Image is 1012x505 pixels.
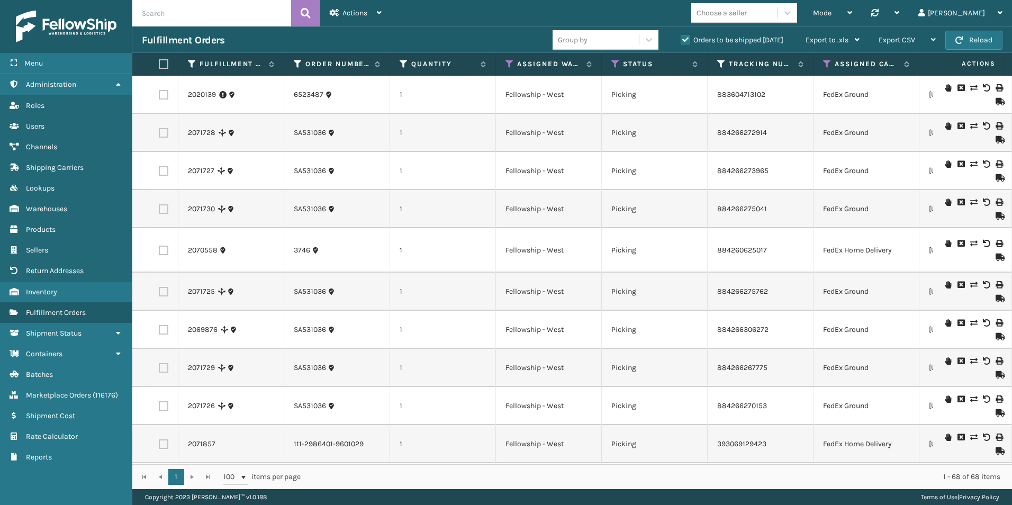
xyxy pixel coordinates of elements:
[188,401,215,411] a: 2071726
[142,34,224,47] h3: Fulfillment Orders
[945,31,1002,50] button: Reload
[814,463,919,501] td: FedEx Ground
[957,160,964,168] i: Cancel Fulfillment Order
[26,391,91,400] span: Marketplace Orders
[970,84,977,92] i: Change shipping
[496,114,602,152] td: Fellowship - West
[945,395,951,403] i: On Hold
[996,409,1002,417] i: Mark as Shipped
[697,7,747,19] div: Choose a seller
[970,281,977,288] i: Change shipping
[970,434,977,441] i: Change shipping
[959,493,999,501] a: Privacy Policy
[970,122,977,130] i: Change shipping
[945,160,951,168] i: On Hold
[983,240,989,247] i: Void Label
[496,349,602,387] td: Fellowship - West
[602,349,708,387] td: Picking
[921,489,999,505] div: |
[26,122,44,131] span: Users
[26,349,62,358] span: Containers
[390,76,496,114] td: 1
[390,425,496,463] td: 1
[26,370,53,379] span: Batches
[983,319,989,327] i: Void Label
[24,59,43,68] span: Menu
[996,122,1002,130] i: Print Label
[496,463,602,501] td: Fellowship - West
[983,199,989,206] i: Void Label
[496,190,602,228] td: Fellowship - West
[996,174,1002,182] i: Mark as Shipped
[294,245,310,256] a: 3746
[945,434,951,441] i: On Hold
[996,371,1002,378] i: Mark as Shipped
[390,311,496,349] td: 1
[717,401,767,410] a: 884266270153
[996,160,1002,168] i: Print Label
[996,254,1002,261] i: Mark as Shipped
[188,166,214,176] a: 2071727
[200,59,264,69] label: Fulfillment Order Id
[26,308,86,317] span: Fulfillment Orders
[496,228,602,273] td: Fellowship - West
[983,395,989,403] i: Void Label
[294,166,326,176] a: SA531036
[945,281,951,288] i: On Hold
[602,228,708,273] td: Picking
[602,152,708,190] td: Picking
[813,8,832,17] span: Mode
[814,76,919,114] td: FedEx Ground
[390,349,496,387] td: 1
[26,329,82,338] span: Shipment Status
[496,152,602,190] td: Fellowship - West
[717,363,767,372] a: 884266267775
[996,357,1002,365] i: Print Label
[390,273,496,311] td: 1
[996,98,1002,105] i: Mark as Shipped
[879,35,915,44] span: Export CSV
[983,281,989,288] i: Void Label
[223,469,301,485] span: items per page
[390,463,496,501] td: 1
[996,199,1002,206] i: Print Label
[717,246,767,255] a: 884260625017
[26,184,55,193] span: Lookups
[623,59,687,69] label: Status
[957,240,964,247] i: Cancel Fulfillment Order
[390,152,496,190] td: 1
[496,273,602,311] td: Fellowship - West
[294,324,326,335] a: SA531036
[390,190,496,228] td: 1
[983,160,989,168] i: Void Label
[26,411,75,420] span: Shipment Cost
[835,59,899,69] label: Assigned Carrier Service
[188,128,215,138] a: 2071728
[814,387,919,425] td: FedEx Ground
[496,387,602,425] td: Fellowship - West
[496,76,602,114] td: Fellowship - West
[814,273,919,311] td: FedEx Ground
[970,395,977,403] i: Change shipping
[983,84,989,92] i: Void Label
[294,128,326,138] a: SA531036
[26,225,56,234] span: Products
[26,432,78,441] span: Rate Calculator
[806,35,848,44] span: Export to .xls
[26,163,84,172] span: Shipping Carriers
[996,447,1002,455] i: Mark as Shipped
[814,311,919,349] td: FedEx Ground
[957,357,964,365] i: Cancel Fulfillment Order
[717,439,766,448] a: 393069129423
[814,114,919,152] td: FedEx Ground
[983,357,989,365] i: Void Label
[996,212,1002,220] i: Mark as Shipped
[970,357,977,365] i: Change shipping
[188,363,215,373] a: 2071729
[957,199,964,206] i: Cancel Fulfillment Order
[602,387,708,425] td: Picking
[26,101,44,110] span: Roles
[996,84,1002,92] i: Print Label
[558,34,588,46] div: Group by
[983,434,989,441] i: Void Label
